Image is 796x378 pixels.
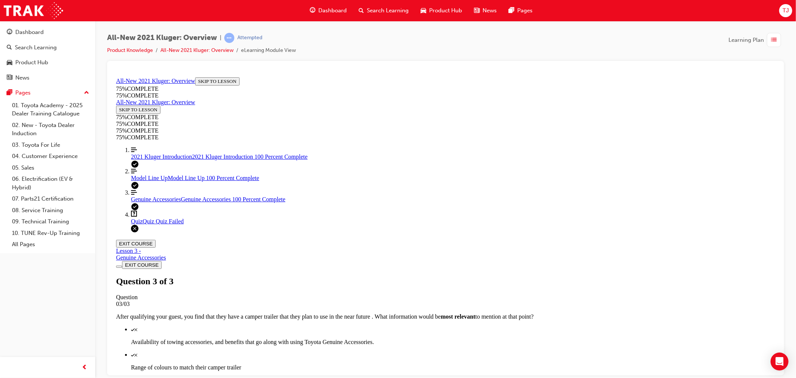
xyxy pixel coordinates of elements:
[3,3,662,159] section: Course Overview
[18,280,21,282] svg: Check mark
[3,60,662,66] div: 75 % COMPLETE
[7,90,12,96] span: pages-icon
[18,254,21,257] svg: Check mark
[3,53,662,60] div: 75 % COMPLETE
[9,120,92,139] a: 02. New - Toyota Dealer Induction
[3,24,92,86] button: DashboardSearch LearningProduct HubNews
[15,74,29,82] div: News
[29,144,71,150] span: Quiz Quiz Failed
[509,6,514,15] span: pages-icon
[18,151,25,158] svg: Quiz failed
[3,25,82,31] a: All-New 2021 Kluger: Overview
[18,100,55,107] span: Model Line Up
[3,86,92,100] button: Pages
[18,79,79,86] span: 2021 Kluger Introduction
[9,239,92,250] a: All Pages
[7,44,12,51] span: search-icon
[3,71,92,85] a: News
[503,3,539,18] a: pages-iconPages
[3,202,662,212] h1: Question 3 of 3
[7,29,12,36] span: guage-icon
[421,6,426,15] span: car-icon
[18,94,662,107] a: Model Line Up 100 Percent Complete
[220,34,221,42] span: |
[3,40,107,46] div: 75 % COMPLETE
[9,216,92,227] a: 09. Technical Training
[55,100,146,107] span: Model Line Up 100 Percent Complete
[18,290,662,297] p: Range of colours to match their camper trailer
[160,47,234,53] a: All-New 2021 Kluger: Overview
[9,187,49,195] button: EXIT COURSE
[3,56,92,69] a: Product Hub
[3,3,82,10] a: All-New 2021 Kluger: Overview
[9,139,92,151] a: 03. Toyota For Life
[3,173,662,187] div: Lesson 3 -
[367,6,409,15] span: Search Learning
[79,79,195,86] span: 2021 Kluger Introduction 100 Percent Complete
[15,28,44,37] div: Dashboard
[9,173,92,193] a: 06. Electrification (EV & Hybrid)
[429,6,462,15] span: Product Hub
[3,25,92,39] a: Dashboard
[474,6,480,15] span: news-icon
[415,3,468,18] a: car-iconProduct Hub
[3,173,662,187] a: Lesson 3 - Genuine Accessories
[3,226,662,233] div: 03/03
[3,25,107,53] section: Course Information
[9,151,92,162] a: 04. Customer Experience
[3,41,92,55] a: Search Learning
[353,3,415,18] a: search-iconSearch Learning
[779,4,792,17] button: TJ
[9,193,92,205] a: 07. Parts21 Certification
[310,6,315,15] span: guage-icon
[728,36,764,44] span: Learning Plan
[3,46,107,53] div: 75 % COMPLETE
[68,122,172,128] span: Genuine Accessories 100 Percent Complete
[9,227,92,239] a: 10. TUNE Rev-Up Training
[3,11,662,18] div: 75 % COMPLETE
[3,3,662,25] section: Course Information
[4,2,63,19] img: Trak
[15,58,48,67] div: Product Hub
[3,191,9,193] button: Toggle Course Overview
[483,6,497,15] span: News
[359,6,364,15] span: search-icon
[7,59,12,66] span: car-icon
[318,6,347,15] span: Dashboard
[21,254,24,257] svg: X mark
[18,136,662,151] a: Quiz Quiz Failed
[18,122,68,128] span: Genuine Accessories
[7,75,12,81] span: news-icon
[3,239,662,246] p: After qualifying your guest, you find that they have a camper trailer that they plan to use in th...
[82,363,88,372] span: prev-icon
[15,43,57,52] div: Search Learning
[107,47,153,53] a: Product Knowledge
[224,33,234,43] span: learningRecordVerb_ATTEMPT-icon
[18,72,662,86] a: 2021 Kluger Introduction 100 Percent Complete
[82,3,127,11] button: SKIP TO LESSON
[21,279,24,282] svg: X mark
[9,100,92,120] a: 01. Toyota Academy - 2025 Dealer Training Catalogue
[18,115,662,128] a: Genuine Accessories 100 Percent Complete
[3,72,662,159] nav: Course Outline
[237,34,262,41] div: Attempted
[783,6,789,15] span: TJ
[15,89,31,97] div: Pages
[517,6,533,15] span: Pages
[3,165,43,173] button: EXIT COURSE
[84,88,89,98] span: up-icon
[3,18,662,25] div: 75 % COMPLETE
[9,162,92,174] a: 05. Sales
[18,144,29,150] span: Quiz
[3,180,662,187] div: Genuine Accessories
[241,46,296,55] li: eLearning Module View
[771,353,789,371] div: Open Intercom Messenger
[468,3,503,18] a: news-iconNews
[107,34,217,42] span: All-New 2021 Kluger: Overview
[728,33,784,47] button: Learning Plan
[3,220,662,226] div: Question
[9,205,92,216] a: 08. Service Training
[771,35,777,45] span: list-icon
